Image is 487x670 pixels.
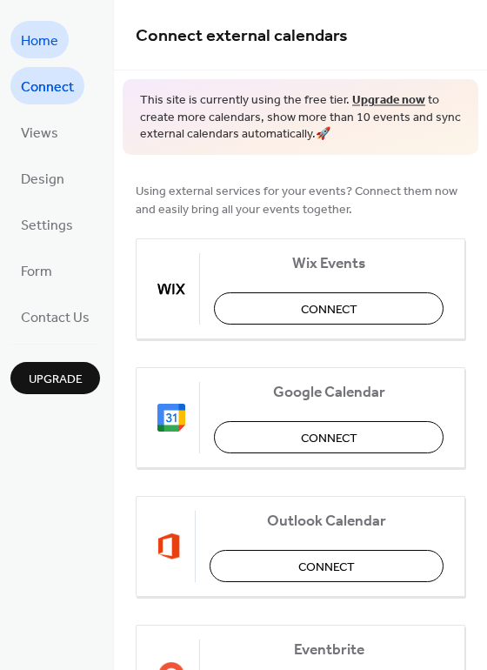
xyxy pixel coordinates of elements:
[214,254,444,272] span: Wix Events
[10,362,100,394] button: Upgrade
[136,182,465,218] span: Using external services for your events? Connect them now and easily bring all your events together.
[298,558,355,576] span: Connect
[214,292,444,325] button: Connect
[10,298,100,335] a: Contact Us
[10,113,69,151] a: Views
[210,550,444,582] button: Connect
[210,512,444,530] span: Outlook Calendar
[21,305,90,332] span: Contact Us
[352,89,425,112] a: Upgrade now
[21,258,52,285] span: Form
[21,74,74,101] span: Connect
[157,275,185,303] img: wix
[10,21,69,58] a: Home
[10,67,84,104] a: Connect
[10,205,83,243] a: Settings
[10,251,63,289] a: Form
[301,429,357,447] span: Connect
[140,92,461,144] span: This site is currently using the free tier. to create more calendars, show more than 10 events an...
[301,300,357,318] span: Connect
[21,212,73,239] span: Settings
[10,159,75,197] a: Design
[21,28,58,55] span: Home
[136,19,348,53] span: Connect external calendars
[29,371,83,389] span: Upgrade
[21,166,64,193] span: Design
[214,640,444,659] span: Eventbrite
[214,421,444,453] button: Connect
[157,533,181,560] img: outlook
[21,120,58,147] span: Views
[157,404,185,432] img: google
[214,383,444,401] span: Google Calendar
